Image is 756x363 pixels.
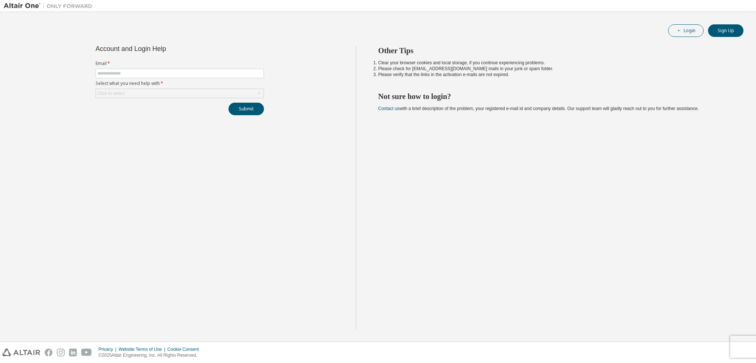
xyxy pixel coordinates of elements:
[81,349,92,356] img: youtube.svg
[2,349,40,356] img: altair_logo.svg
[378,92,731,101] h2: Not sure how to login?
[118,346,167,352] div: Website Terms of Use
[96,61,264,66] label: Email
[378,106,699,111] span: with a brief description of the problem, your registered e-mail id and company details. Our suppo...
[378,46,731,55] h2: Other Tips
[378,106,399,111] a: Contact us
[99,346,118,352] div: Privacy
[96,89,264,98] div: Click to select
[69,349,77,356] img: linkedin.svg
[96,81,264,86] label: Select what you need help with
[378,72,731,78] li: Please verify that the links in the activation e-mails are not expired.
[99,352,203,359] p: © 2025 Altair Engineering, Inc. All Rights Reserved.
[668,24,704,37] button: Login
[4,2,96,10] img: Altair One
[45,349,52,356] img: facebook.svg
[96,46,230,52] div: Account and Login Help
[708,24,743,37] button: Sign Up
[167,346,203,352] div: Cookie Consent
[97,90,125,96] div: Click to select
[378,66,731,72] li: Please check for [EMAIL_ADDRESS][DOMAIN_NAME] mails in your junk or spam folder.
[57,349,65,356] img: instagram.svg
[378,60,731,66] li: Clear your browser cookies and local storage, if you continue experiencing problems.
[228,103,264,115] button: Submit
